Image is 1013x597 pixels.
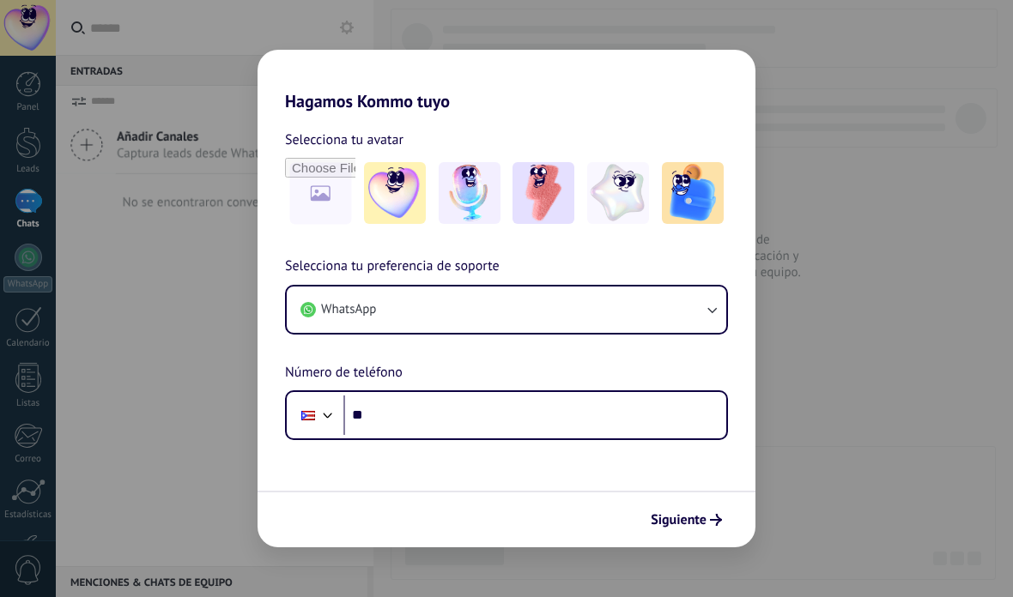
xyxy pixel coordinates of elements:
button: Siguiente [643,505,730,534]
span: Selecciona tu avatar [285,129,403,151]
span: Siguiente [651,514,707,526]
img: -1.jpeg [364,162,426,224]
img: -5.jpeg [662,162,724,224]
span: Número de teléfono [285,362,403,384]
div: Puerto Rico: + 1 [292,397,325,433]
button: WhatsApp [287,286,726,333]
span: Selecciona tu preferencia de soporte [285,256,500,278]
span: WhatsApp [321,301,376,318]
img: -2.jpeg [439,162,500,224]
img: -4.jpeg [587,162,649,224]
h2: Hagamos Kommo tuyo [258,50,755,112]
img: -3.jpeg [513,162,574,224]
